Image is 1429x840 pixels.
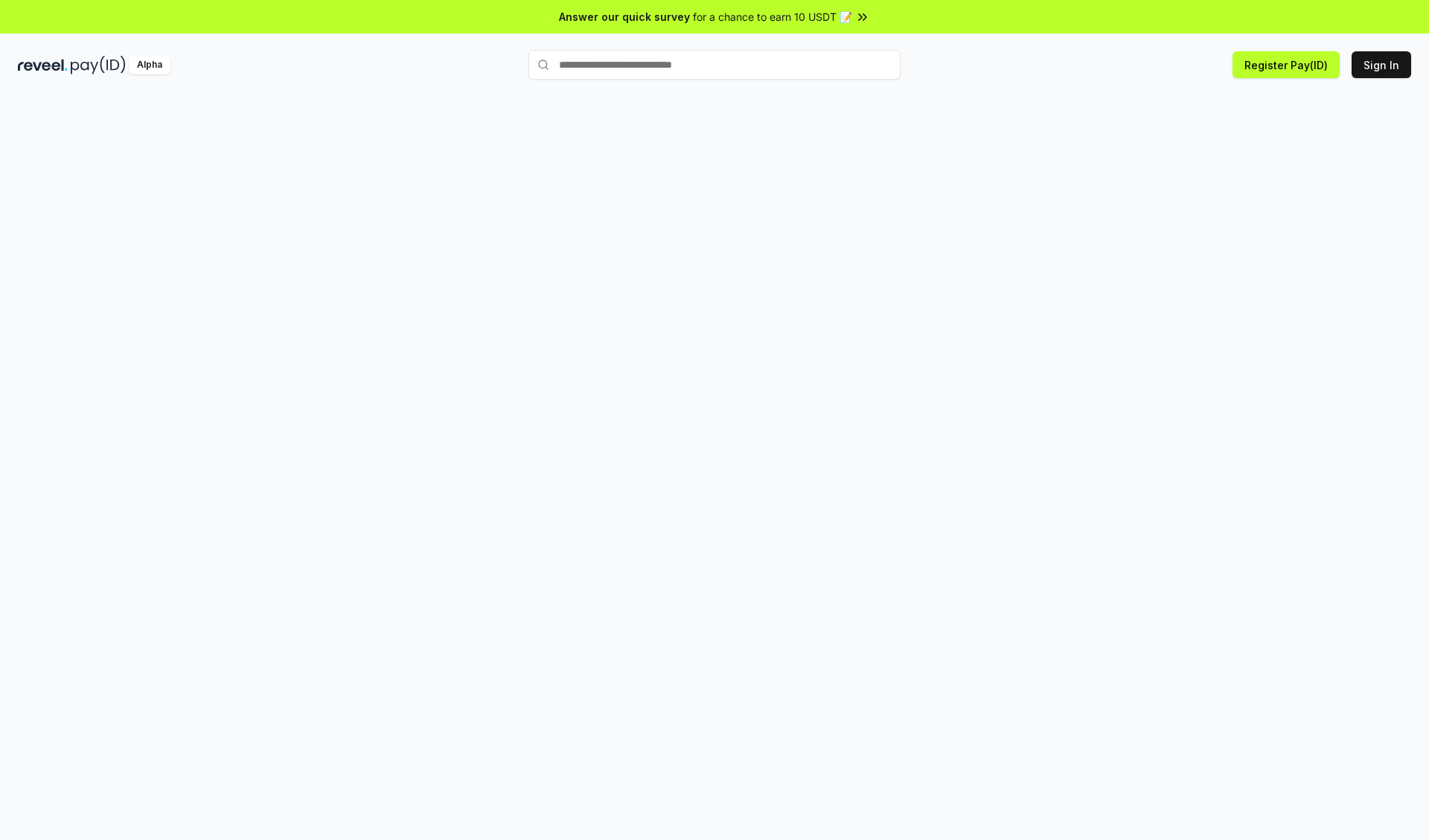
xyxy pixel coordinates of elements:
button: Sign In [1352,51,1411,78]
span: for a chance to earn 10 USDT 📝 [693,9,852,25]
button: Register Pay(ID) [1233,51,1340,78]
span: Answer our quick survey [559,9,690,25]
img: pay_id [71,56,126,74]
img: reveel_dark [18,56,68,74]
div: Alpha [129,56,170,74]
